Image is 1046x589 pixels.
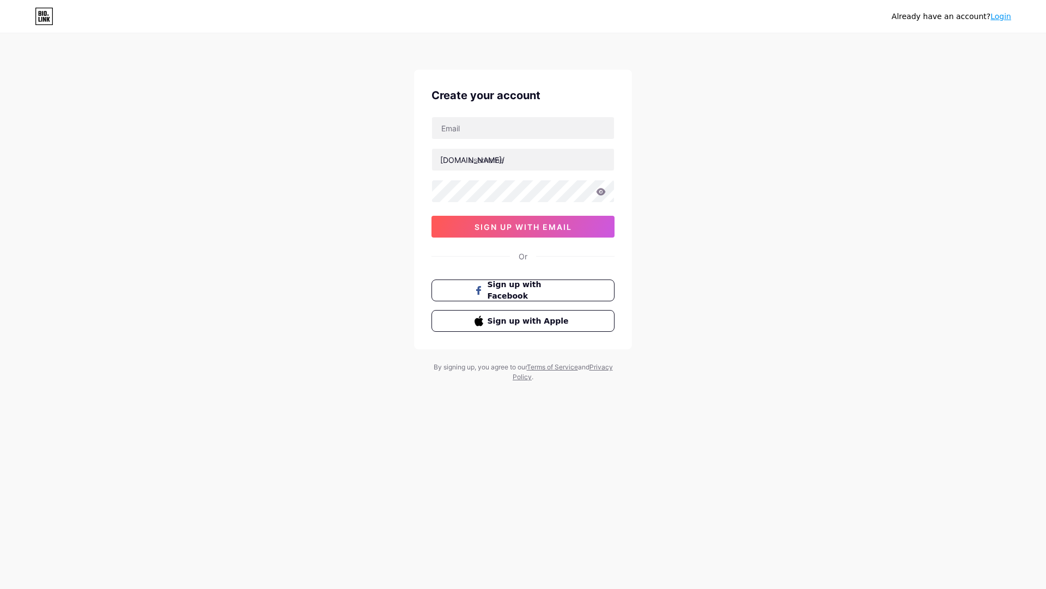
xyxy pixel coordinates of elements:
span: sign up with email [475,222,572,232]
button: sign up with email [431,216,615,238]
a: Terms of Service [527,363,578,371]
input: username [432,149,614,171]
div: Create your account [431,87,615,104]
div: Already have an account? [892,11,1011,22]
span: Sign up with Facebook [488,279,572,302]
input: Email [432,117,614,139]
div: [DOMAIN_NAME]/ [440,154,504,166]
span: Sign up with Apple [488,315,572,327]
button: Sign up with Facebook [431,280,615,301]
a: Login [990,12,1011,21]
div: Or [519,251,527,262]
button: Sign up with Apple [431,310,615,332]
div: By signing up, you agree to our and . [430,362,616,382]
